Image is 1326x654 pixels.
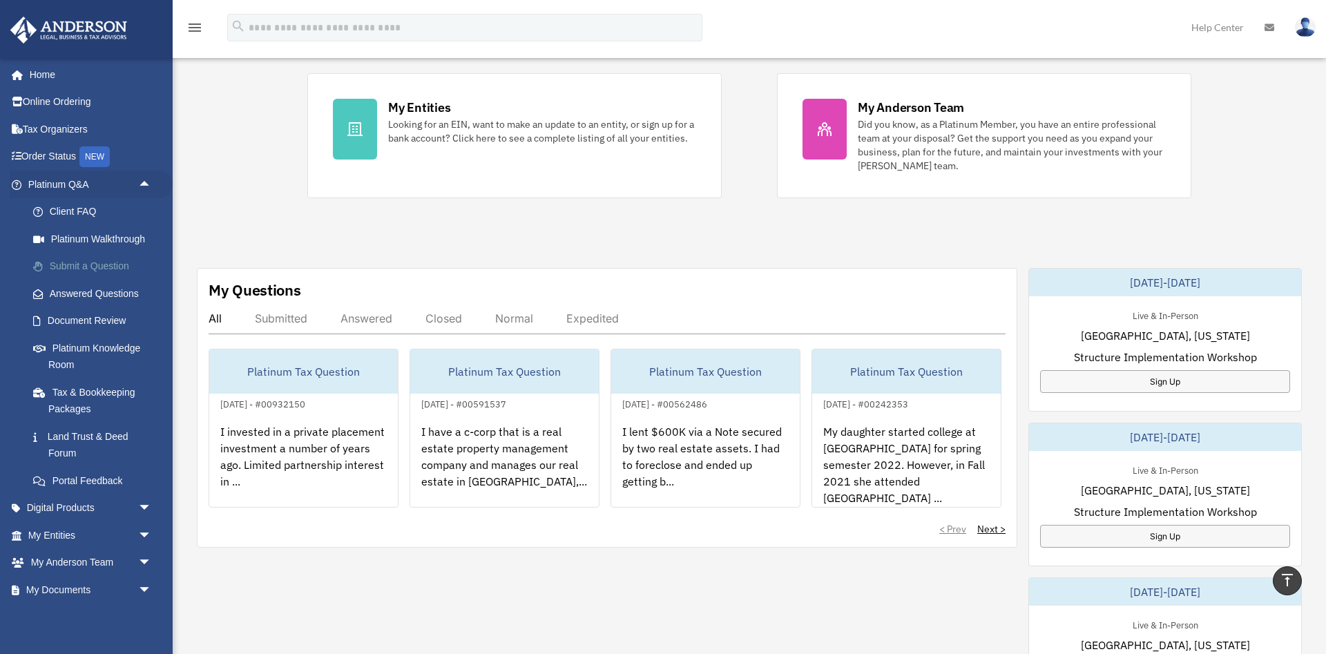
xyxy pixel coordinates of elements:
a: My Documentsarrow_drop_down [10,576,173,604]
a: Next > [977,522,1006,536]
div: Looking for an EIN, want to make an update to an entity, or sign up for a bank account? Click her... [388,117,696,145]
div: I lent $600K via a Note secured by two real estate assets. I had to foreclose and ended up gettin... [611,412,800,520]
div: My daughter started college at [GEOGRAPHIC_DATA] for spring semester 2022. However, in Fall 2021 ... [812,412,1001,520]
div: Normal [495,311,533,325]
span: Structure Implementation Workshop [1074,503,1257,520]
a: Tax & Bookkeeping Packages [19,378,173,423]
span: arrow_drop_down [138,549,166,577]
div: [DATE] - #00932150 [209,396,316,410]
a: My Entitiesarrow_drop_down [10,521,173,549]
a: My Anderson Team Did you know, as a Platinum Member, you have an entire professional team at your... [777,73,1191,198]
a: Home [10,61,166,88]
span: arrow_drop_down [138,576,166,604]
span: arrow_drop_down [138,494,166,523]
a: My Entities Looking for an EIN, want to make an update to an entity, or sign up for a bank accoun... [307,73,722,198]
span: arrow_drop_up [138,171,166,199]
div: [DATE] - #00591537 [410,396,517,410]
a: Platinum Knowledge Room [19,334,173,378]
a: Submit a Question [19,253,173,280]
span: [GEOGRAPHIC_DATA], [US_STATE] [1081,637,1250,653]
div: [DATE] - #00242353 [812,396,919,410]
div: [DATE]-[DATE] [1029,423,1301,451]
div: I have a c-corp that is a real estate property management company and manages our real estate in ... [410,412,599,520]
div: Live & In-Person [1122,307,1209,322]
span: arrow_drop_down [138,521,166,550]
a: Platinum Tax Question[DATE] - #00591537I have a c-corp that is a real estate property management ... [410,349,599,508]
div: Platinum Tax Question [410,349,599,394]
div: Expedited [566,311,619,325]
div: My Questions [209,280,301,300]
div: Closed [425,311,462,325]
a: Platinum Tax Question[DATE] - #00562486I lent $600K via a Note secured by two real estate assets.... [611,349,800,508]
div: Platinum Tax Question [209,349,398,394]
a: Platinum Q&Aarrow_drop_up [10,171,173,198]
div: My Anderson Team [858,99,964,116]
a: Land Trust & Deed Forum [19,423,173,467]
img: Anderson Advisors Platinum Portal [6,17,131,44]
a: Order StatusNEW [10,143,173,171]
div: Submitted [255,311,307,325]
div: My Entities [388,99,450,116]
span: arrow_drop_down [138,604,166,632]
i: search [231,19,246,34]
span: Structure Implementation Workshop [1074,349,1257,365]
i: menu [186,19,203,36]
div: [DATE] - #00562486 [611,396,718,410]
a: Answered Questions [19,280,173,307]
div: Platinum Tax Question [812,349,1001,394]
div: Platinum Tax Question [611,349,800,394]
a: My Anderson Teamarrow_drop_down [10,549,173,577]
span: [GEOGRAPHIC_DATA], [US_STATE] [1081,482,1250,499]
a: Online Ordering [10,88,173,116]
a: Portal Feedback [19,467,173,494]
img: User Pic [1295,17,1316,37]
a: menu [186,24,203,36]
div: Answered [340,311,392,325]
div: All [209,311,222,325]
a: Client FAQ [19,198,173,226]
div: Did you know, as a Platinum Member, you have an entire professional team at your disposal? Get th... [858,117,1166,173]
a: Platinum Walkthrough [19,225,173,253]
div: Live & In-Person [1122,617,1209,631]
i: vertical_align_top [1279,572,1296,588]
div: NEW [79,146,110,167]
a: Online Learningarrow_drop_down [10,604,173,631]
a: Sign Up [1040,525,1290,548]
div: [DATE]-[DATE] [1029,269,1301,296]
div: [DATE]-[DATE] [1029,578,1301,606]
a: vertical_align_top [1273,566,1302,595]
a: Sign Up [1040,370,1290,393]
a: Platinum Tax Question[DATE] - #00242353My daughter started college at [GEOGRAPHIC_DATA] for sprin... [811,349,1001,508]
a: Digital Productsarrow_drop_down [10,494,173,522]
div: I invested in a private placement investment a number of years ago. Limited partnership interest ... [209,412,398,520]
a: Tax Organizers [10,115,173,143]
a: Document Review [19,307,173,335]
div: Live & In-Person [1122,462,1209,477]
a: Platinum Tax Question[DATE] - #00932150I invested in a private placement investment a number of y... [209,349,398,508]
span: [GEOGRAPHIC_DATA], [US_STATE] [1081,327,1250,344]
